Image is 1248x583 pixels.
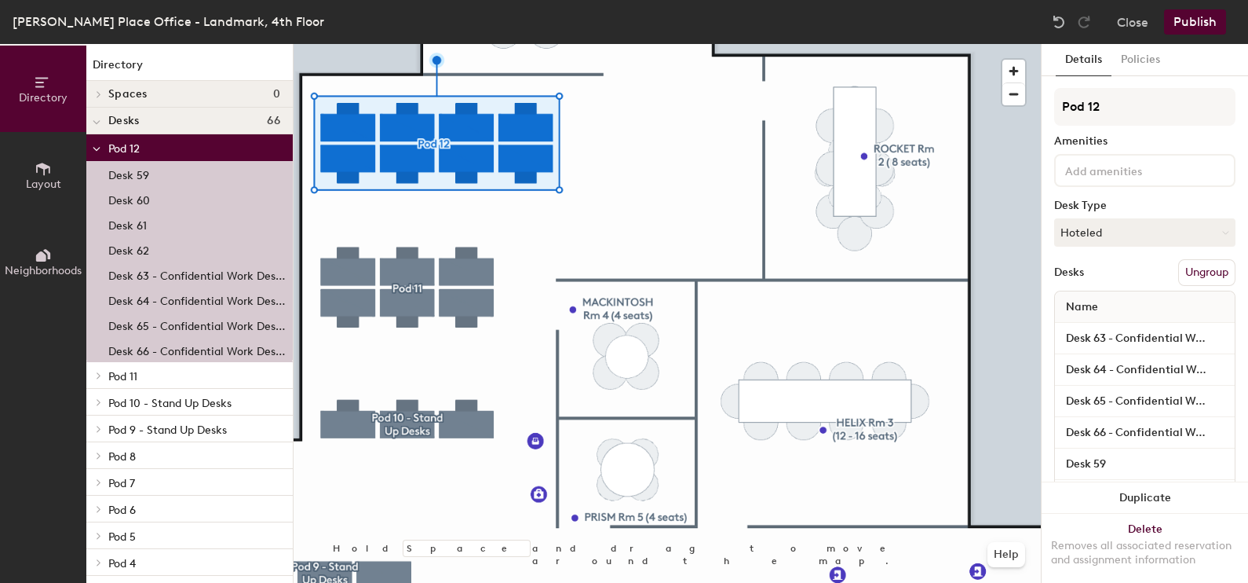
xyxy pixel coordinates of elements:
[86,57,293,81] h1: Directory
[1058,422,1232,444] input: Unnamed desk
[13,12,324,31] div: [PERSON_NAME] Place Office - Landmark, 4th Floor
[1056,44,1111,76] button: Details
[108,315,290,333] p: Desk 65 - Confidential Work Desks (HR/Finance)
[108,340,290,358] p: Desk 66 - Confidential Work Desks (HR/Finance)
[108,370,137,383] span: Pod 11
[108,214,147,233] p: Desk 61
[26,178,61,191] span: Layout
[1076,14,1092,30] img: Redo
[108,504,136,517] span: Pod 6
[1051,539,1239,567] div: Removes all associated reservation and assignment information
[1042,514,1248,583] button: DeleteRemoves all associated reservation and assignment information
[108,397,232,410] span: Pod 10 - Stand Up Desks
[1058,453,1232,475] input: Unnamed desk
[1117,9,1148,35] button: Close
[1058,328,1232,350] input: Unnamed desk
[1054,135,1235,148] div: Amenities
[108,265,290,283] p: Desk 63 - Confidential Work Desks (HR/Finance)
[1058,390,1232,412] input: Unnamed desk
[1111,44,1170,76] button: Policies
[267,115,280,127] span: 66
[108,450,136,464] span: Pod 8
[1054,200,1235,212] div: Desk Type
[108,189,150,207] p: Desk 60
[1042,482,1248,514] button: Duplicate
[1051,14,1067,30] img: Undo
[1054,266,1084,279] div: Desks
[108,142,140,156] span: Pod 12
[1054,218,1235,247] button: Hoteled
[1058,293,1106,321] span: Name
[108,557,136,570] span: Pod 4
[108,423,227,437] span: Pod 9 - Stand Up Desks
[108,115,139,127] span: Desks
[108,240,149,258] p: Desk 62
[987,542,1025,567] button: Help
[1164,9,1226,35] button: Publish
[108,477,135,490] span: Pod 7
[1062,160,1203,179] input: Add amenities
[108,164,149,182] p: Desk 59
[108,88,148,101] span: Spaces
[1058,359,1232,381] input: Unnamed desk
[108,530,136,544] span: Pod 5
[1178,259,1235,286] button: Ungroup
[19,91,68,104] span: Directory
[273,88,280,101] span: 0
[5,264,82,277] span: Neighborhoods
[108,290,290,308] p: Desk 64 - Confidential Work Desks (HR/Finance)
